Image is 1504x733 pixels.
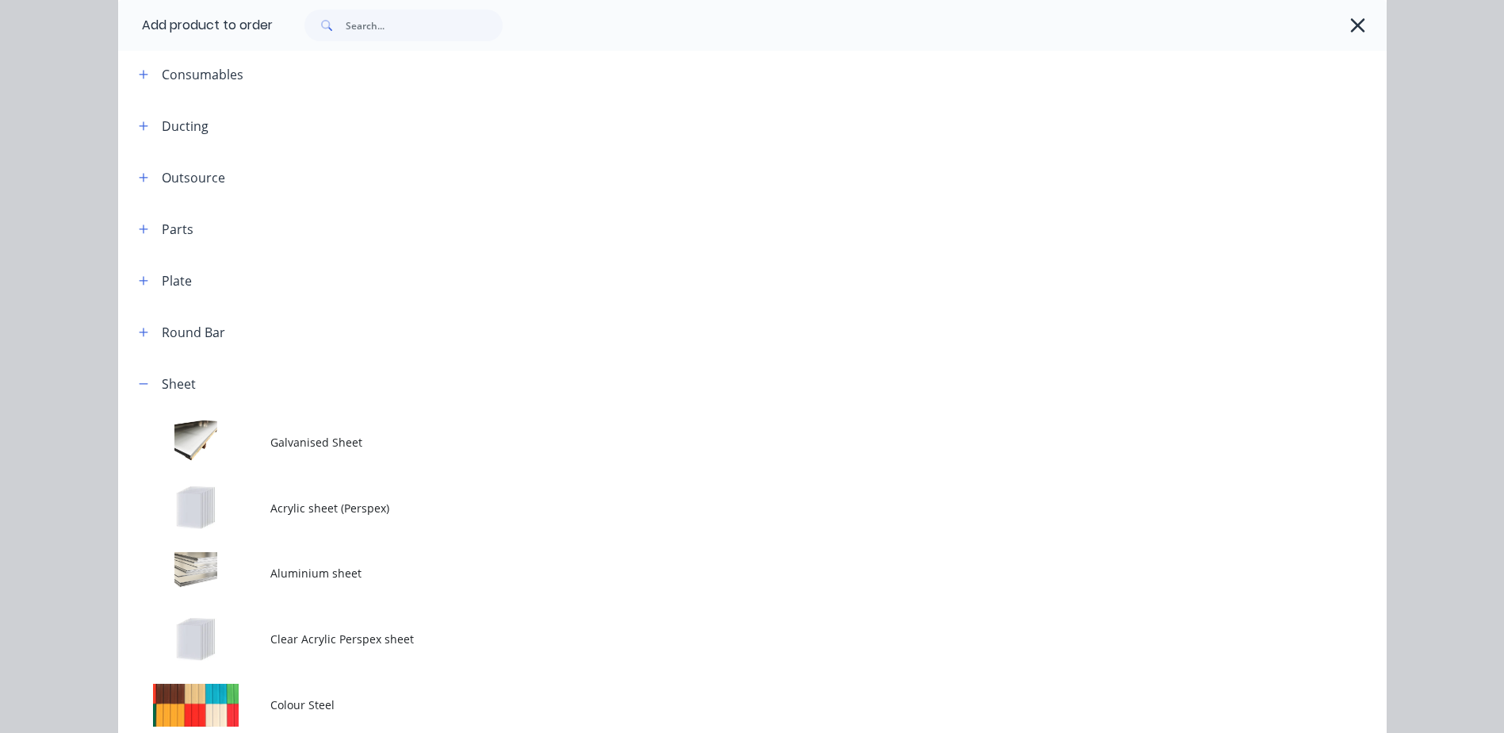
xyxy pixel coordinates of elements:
[270,697,1163,713] span: Colour Steel
[270,500,1163,516] span: Acrylic sheet (Perspex)
[162,117,209,136] div: Ducting
[346,10,503,41] input: Search...
[162,65,243,84] div: Consumables
[270,631,1163,647] span: Clear Acrylic Perspex sheet
[270,565,1163,581] span: Aluminium sheet
[162,168,225,187] div: Outsource
[162,323,225,342] div: Round Bar
[162,374,196,393] div: Sheet
[162,271,192,290] div: Plate
[162,220,193,239] div: Parts
[270,434,1163,451] span: Galvanised Sheet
